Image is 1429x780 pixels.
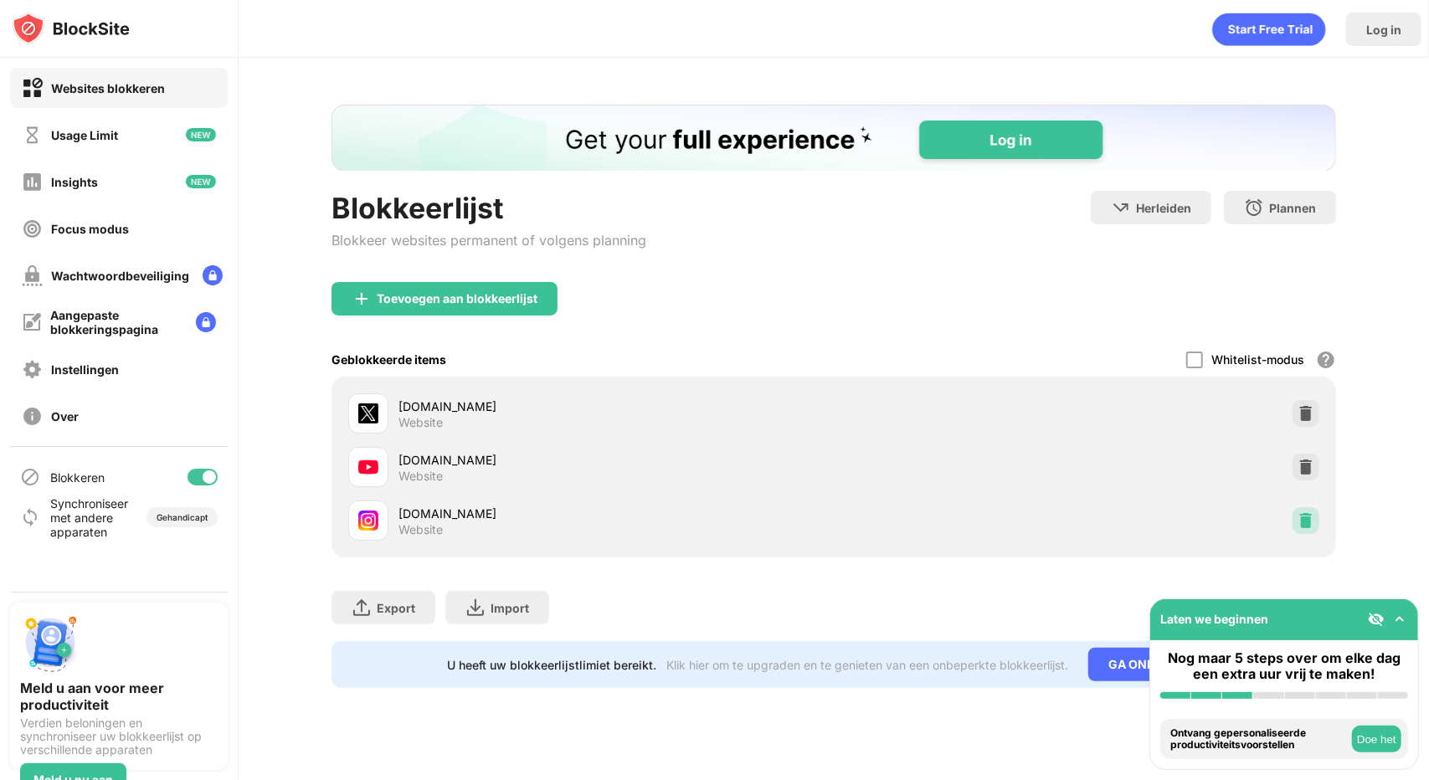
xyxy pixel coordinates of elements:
img: favicons [358,457,378,477]
div: GA ONBEPERKT [1088,648,1221,681]
img: favicons [358,511,378,531]
div: animation [1212,13,1326,46]
img: focus-off.svg [22,218,43,239]
div: Wachtwoordbeveiliging [51,269,189,283]
div: Export [377,601,415,615]
div: Herleiden [1136,201,1191,215]
div: Websites blokkeren [51,81,165,95]
div: [DOMAIN_NAME] [398,398,834,415]
div: Aangepaste blokkeringspagina [50,308,182,336]
div: Verdien beloningen en synchroniseer uw blokkeerlijst op verschillende apparaten [20,716,218,757]
img: eye-not-visible.svg [1368,611,1385,628]
div: Instellingen [51,362,119,377]
div: Blokkeerlijst [332,191,646,225]
div: [DOMAIN_NAME] [398,451,834,469]
div: Website [398,522,443,537]
img: lock-menu.svg [196,312,216,332]
img: password-protection-off.svg [22,265,43,286]
div: Focus modus [51,222,129,236]
div: Laten we beginnen [1160,612,1268,626]
img: about-off.svg [22,406,43,427]
div: Import [491,601,529,615]
div: Whitelist-modus [1211,352,1304,367]
img: block-on.svg [22,78,43,99]
div: Klik hier om te upgraden en te genieten van een onbeperkte blokkeerlijst. [666,658,1068,672]
button: Doe het [1352,726,1401,752]
img: blocking-icon.svg [20,467,40,487]
img: settings-off.svg [22,359,43,380]
div: Website [398,469,443,484]
img: omni-setup-toggle.svg [1391,611,1408,628]
div: Blokkeer websites permanent of volgens planning [332,232,646,249]
iframe: Banner [332,105,1336,171]
div: Meld u aan voor meer productiviteit [20,680,218,713]
img: favicons [358,403,378,423]
img: logo-blocksite.svg [12,12,130,45]
div: Log in [1366,23,1401,37]
div: Gehandicapt [157,512,208,522]
div: Over [51,409,79,423]
div: Website [398,415,443,430]
img: new-icon.svg [186,175,216,188]
div: Ontvang gepersonaliseerde productiviteitsvoorstellen [1170,727,1348,752]
div: Blokkeren [50,470,105,485]
div: Toevoegen aan blokkeerlijst [377,292,537,305]
div: Usage Limit [51,128,118,142]
img: insights-off.svg [22,172,43,192]
div: Synchroniseer met andere apparaten [50,496,136,539]
img: push-signup.svg [20,613,80,673]
div: Geblokkeerde items [332,352,446,367]
div: U heeft uw blokkeerlijstlimiet bereikt. [447,658,656,672]
div: [DOMAIN_NAME] [398,505,834,522]
img: new-icon.svg [186,128,216,141]
div: Insights [51,175,98,189]
img: time-usage-off.svg [22,125,43,146]
img: customize-block-page-off.svg [22,312,42,332]
img: lock-menu.svg [203,265,223,285]
div: Nog maar 5 steps over om elke dag een extra uur vrij te maken! [1160,650,1408,682]
div: Plannen [1269,201,1316,215]
img: sync-icon.svg [20,507,40,527]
